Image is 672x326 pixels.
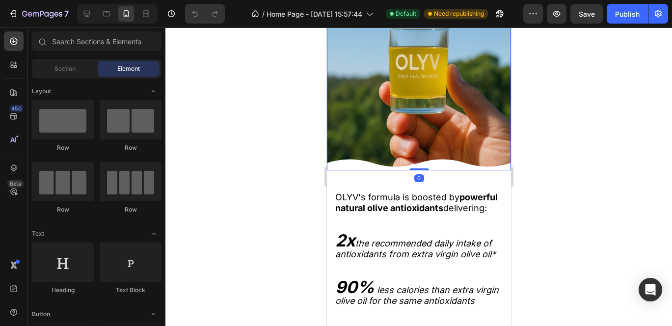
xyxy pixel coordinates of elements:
[100,205,161,214] div: Row
[4,4,73,24] button: 7
[117,64,140,73] span: Element
[100,143,161,152] div: Row
[32,87,51,96] span: Layout
[100,286,161,295] div: Text Block
[32,143,94,152] div: Row
[579,10,595,18] span: Save
[396,9,416,18] span: Default
[185,4,225,24] div: Undo/Redo
[607,4,648,24] button: Publish
[267,9,362,19] span: Home Page - [DATE] 15:57:44
[64,8,69,20] p: 7
[146,226,161,242] span: Toggle open
[32,31,161,51] input: Search Sections & Elements
[32,286,94,295] div: Heading
[32,229,44,238] span: Text
[570,4,603,24] button: Save
[639,278,662,301] div: Open Intercom Messenger
[32,310,50,319] span: Button
[54,64,76,73] span: Section
[9,105,24,112] div: 450
[615,9,640,19] div: Publish
[146,83,161,99] span: Toggle open
[434,9,484,18] span: Need republishing
[327,27,511,326] iframe: Design area
[7,180,24,188] div: Beta
[32,205,94,214] div: Row
[146,306,161,322] span: Toggle open
[262,9,265,19] span: /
